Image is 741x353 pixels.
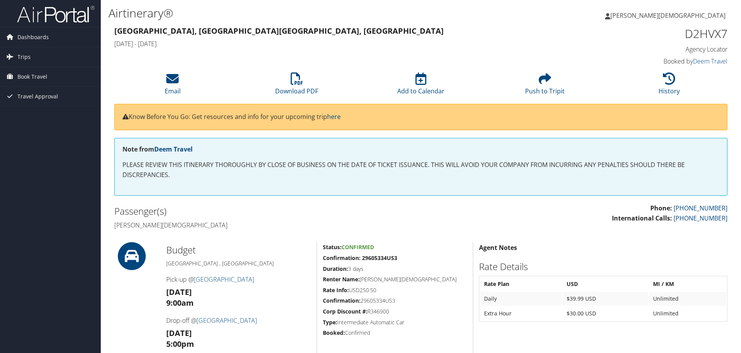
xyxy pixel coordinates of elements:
[166,260,311,267] h5: [GEOGRAPHIC_DATA] , [GEOGRAPHIC_DATA]
[605,4,733,27] a: [PERSON_NAME][DEMOGRAPHIC_DATA]
[166,243,311,257] h2: Budget
[612,214,672,222] strong: International Calls:
[114,40,571,48] h4: [DATE] - [DATE]
[323,329,345,336] strong: Booked:
[658,77,680,95] a: History
[480,277,562,291] th: Rate Plan
[17,28,49,47] span: Dashboards
[166,339,194,349] strong: 5:00pm
[583,26,727,42] h1: D2HVX7
[674,204,727,212] a: [PHONE_NUMBER]
[323,319,337,326] strong: Type:
[563,277,649,291] th: USD
[17,47,31,67] span: Trips
[650,204,672,212] strong: Phone:
[122,145,193,153] strong: Note from
[323,308,467,315] h5: R346900
[323,276,467,283] h5: [PERSON_NAME][DEMOGRAPHIC_DATA]
[323,265,348,272] strong: Duration:
[323,319,467,326] h5: Intermediate Automatic Car
[323,297,467,305] h5: 29605334US3
[165,77,181,95] a: Email
[275,77,318,95] a: Download PDF
[109,5,525,21] h1: Airtinerary®
[479,243,517,252] strong: Agent Notes
[17,5,95,23] img: airportal-logo.png
[166,275,311,284] h4: Pick-up @
[479,260,727,273] h2: Rate Details
[341,243,374,251] span: Confirmed
[166,328,192,338] strong: [DATE]
[674,214,727,222] a: [PHONE_NUMBER]
[323,243,341,251] strong: Status:
[480,292,562,306] td: Daily
[649,277,726,291] th: MI / KM
[323,265,467,273] h5: 3 days
[323,329,467,337] h5: Confirmed
[480,307,562,320] td: Extra Hour
[122,112,719,122] p: Know Before You Go: Get resources and info for your upcoming trip
[323,286,467,294] h5: USD250.50
[649,307,726,320] td: Unlimited
[583,45,727,53] h4: Agency Locator
[525,77,565,95] a: Push to Tripit
[327,112,341,121] a: here
[323,308,367,315] strong: Corp Discount #:
[323,297,360,304] strong: Confirmation:
[323,276,360,283] strong: Renter Name:
[397,77,445,95] a: Add to Calendar
[166,287,192,297] strong: [DATE]
[114,205,415,218] h2: Passenger(s)
[17,67,47,86] span: Book Travel
[323,286,349,294] strong: Rate Info:
[17,87,58,106] span: Travel Approval
[196,316,257,325] a: [GEOGRAPHIC_DATA]
[166,316,311,325] h4: Drop-off @
[166,298,194,308] strong: 9:00am
[649,292,726,306] td: Unlimited
[114,221,415,229] h4: [PERSON_NAME][DEMOGRAPHIC_DATA]
[583,57,727,65] h4: Booked by
[114,26,444,36] strong: [GEOGRAPHIC_DATA], [GEOGRAPHIC_DATA] [GEOGRAPHIC_DATA], [GEOGRAPHIC_DATA]
[610,11,725,20] span: [PERSON_NAME][DEMOGRAPHIC_DATA]
[122,160,719,180] p: PLEASE REVIEW THIS ITINERARY THOROUGHLY BY CLOSE OF BUSINESS ON THE DATE OF TICKET ISSUANCE. THIS...
[693,57,727,65] a: Deem Travel
[563,307,649,320] td: $30.00 USD
[563,292,649,306] td: $39.99 USD
[323,254,397,262] strong: Confirmation: 29605334US3
[154,145,193,153] a: Deem Travel
[194,275,254,284] a: [GEOGRAPHIC_DATA]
